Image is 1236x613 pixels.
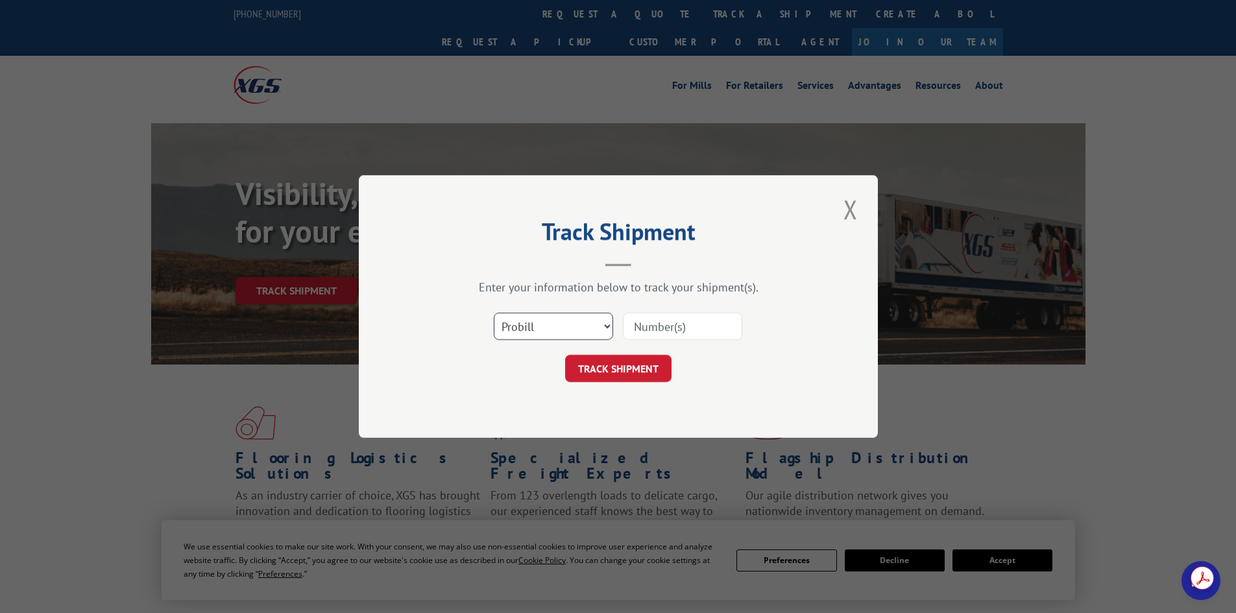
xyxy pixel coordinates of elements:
button: Close modal [840,191,862,227]
h2: Track Shipment [424,222,813,247]
button: TRACK SHIPMENT [565,355,672,382]
div: Enter your information below to track your shipment(s). [424,280,813,294]
a: Open chat [1181,561,1220,600]
input: Number(s) [623,313,742,340]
